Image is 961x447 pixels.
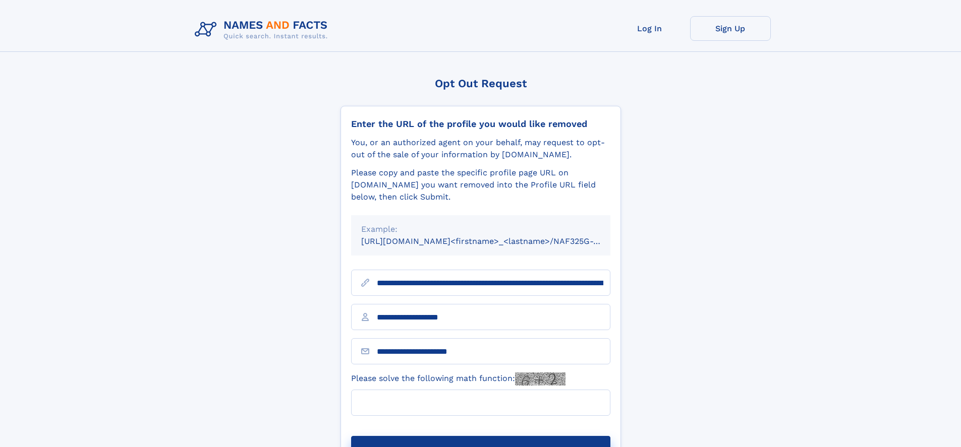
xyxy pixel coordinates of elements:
div: You, or an authorized agent on your behalf, may request to opt-out of the sale of your informatio... [351,137,610,161]
label: Please solve the following math function: [351,372,566,386]
div: Please copy and paste the specific profile page URL on [DOMAIN_NAME] you want removed into the Pr... [351,167,610,203]
div: Opt Out Request [341,77,621,90]
a: Log In [609,16,690,41]
small: [URL][DOMAIN_NAME]<firstname>_<lastname>/NAF325G-xxxxxxxx [361,236,630,246]
div: Example: [361,223,600,235]
a: Sign Up [690,16,771,41]
img: Logo Names and Facts [191,16,336,43]
div: Enter the URL of the profile you would like removed [351,118,610,130]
